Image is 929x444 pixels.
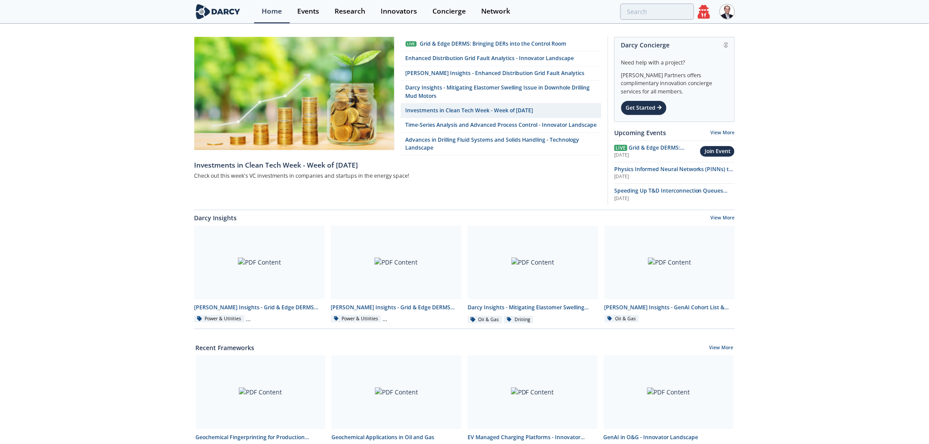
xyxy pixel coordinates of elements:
[468,316,502,324] div: Oil & Gas
[711,215,735,222] a: View More
[194,155,601,170] a: Investments in Clean Tech Week - Week of [DATE]
[711,129,735,136] a: View More
[194,171,601,182] div: Check out this week's VC investments in companies and startups in the energy space!
[297,8,319,15] div: Events
[700,146,735,158] button: Join Event
[614,165,734,181] span: Physics Informed Neural Networks (PINNs) to Accelerate Subsurface Scenario Analysis
[194,315,245,323] div: Power & Utilities
[724,43,729,47] img: information.svg
[381,8,417,15] div: Innovators
[614,144,692,168] span: Grid & Edge DERMS: Bringing DERs into the Control Room
[601,226,738,324] a: PDF Content [PERSON_NAME] Insights - GenAI Cohort List & Contact Info Oil & Gas
[194,304,325,312] div: [PERSON_NAME] Insights - Grid & Edge DERMS Integration
[262,8,282,15] div: Home
[464,226,601,324] a: PDF Content Darcy Insights - Mitigating Elastomer Swelling Issue in Downhole Drilling Mud Motors ...
[328,226,465,324] a: PDF Content [PERSON_NAME] Insights - Grid & Edge DERMS Consolidated Deck Power & Utilities
[331,304,462,312] div: [PERSON_NAME] Insights - Grid & Edge DERMS Consolidated Deck
[401,66,601,81] a: [PERSON_NAME] Insights - Enhanced Distribution Grid Fault Analytics
[335,8,365,15] div: Research
[196,433,326,441] div: Geochemical Fingerprinting for Production Allocation - Innovator Comparison
[194,213,237,222] a: Darcy Insights
[621,100,667,115] div: Get Started
[191,226,328,324] a: PDF Content [PERSON_NAME] Insights - Grid & Edge DERMS Integration Power & Utilities
[468,433,598,441] div: EV Managed Charging Platforms - Innovator Landscape
[401,51,601,66] a: Enhanced Distribution Grid Fault Analytics - Innovator Landscape
[614,187,728,202] span: Speeding Up T&D Interconnection Queues with Enhanced Software Solutions
[401,118,601,132] a: Time-Series Analysis and Advanced Process Control - Innovator Landscape
[420,40,566,48] div: Grid & Edge DERMS: Bringing DERs into the Control Room
[331,315,382,323] div: Power & Utilities
[621,67,728,96] div: [PERSON_NAME] Partners offers complimentary innovation concierge services for all members.
[401,37,601,51] a: Live Grid & Edge DERMS: Bringing DERs into the Control Room
[614,165,735,180] a: Physics Informed Neural Networks (PINNs) to Accelerate Subsurface Scenario Analysis [DATE]
[614,145,627,151] span: Live
[605,315,639,323] div: Oil & Gas
[614,152,700,159] div: [DATE]
[614,128,666,137] a: Upcoming Events
[614,187,735,202] a: Speeding Up T&D Interconnection Queues with Enhanced Software Solutions [DATE]
[621,53,728,67] div: Need help with a project?
[504,316,534,324] div: Drilling
[432,8,466,15] div: Concierge
[605,304,735,312] div: [PERSON_NAME] Insights - GenAI Cohort List & Contact Info
[614,144,700,159] a: Live Grid & Edge DERMS: Bringing DERs into the Control Room [DATE]
[614,195,735,202] div: [DATE]
[481,8,510,15] div: Network
[194,160,601,171] div: Investments in Clean Tech Week - Week of [DATE]
[196,343,255,352] a: Recent Frameworks
[614,173,735,180] div: [DATE]
[194,4,242,19] img: logo-wide.svg
[401,81,601,104] a: Darcy Insights - Mitigating Elastomer Swelling Issue in Downhole Drilling Mud Motors
[401,104,601,118] a: Investments in Clean Tech Week - Week of [DATE]
[468,304,598,312] div: Darcy Insights - Mitigating Elastomer Swelling Issue in Downhole Drilling Mud Motors
[620,4,694,20] input: Advanced Search
[406,41,417,47] div: Live
[604,433,734,441] div: GenAI in O&G - Innovator Landscape
[621,37,728,53] div: Darcy Concierge
[331,433,461,441] div: Geochemical Applications in Oil and Gas
[720,4,735,19] img: Profile
[705,147,731,155] div: Join Event
[709,344,734,352] a: View More
[401,133,601,156] a: Advances in Drilling Fluid Systems and Solids Handling - Technology Landscape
